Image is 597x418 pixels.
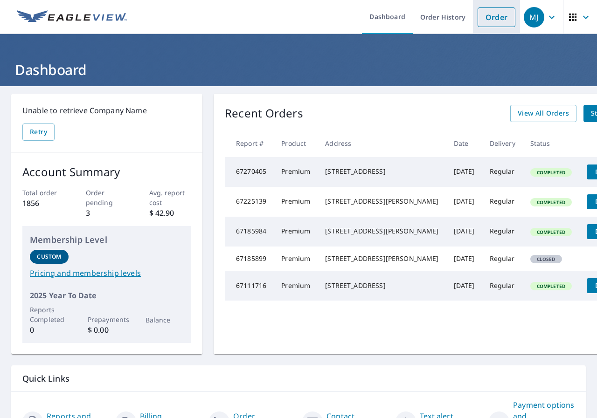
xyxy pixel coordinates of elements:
td: [DATE] [446,217,482,247]
div: [STREET_ADDRESS] [325,281,438,290]
div: MJ [524,7,544,27]
td: Premium [274,187,318,217]
th: Product [274,130,318,157]
td: 67185899 [225,247,274,271]
p: Recent Orders [225,105,303,122]
span: Retry [30,126,47,138]
td: Regular [482,187,523,217]
p: Order pending [86,188,128,207]
td: Premium [274,271,318,301]
p: $ 0.00 [88,324,126,336]
td: Premium [274,247,318,271]
th: Report # [225,130,274,157]
th: Delivery [482,130,523,157]
td: Premium [274,217,318,247]
td: [DATE] [446,157,482,187]
td: [DATE] [446,187,482,217]
span: Completed [531,169,571,176]
th: Address [318,130,446,157]
p: Membership Level [30,233,184,246]
img: EV Logo [17,10,127,24]
p: Account Summary [22,164,191,180]
td: 67111716 [225,271,274,301]
td: Regular [482,217,523,247]
td: Premium [274,157,318,187]
td: [DATE] [446,271,482,301]
th: Date [446,130,482,157]
p: Reports Completed [30,305,69,324]
th: Status [523,130,579,157]
div: [STREET_ADDRESS] [325,167,438,176]
p: 0 [30,324,69,336]
p: Unable to retrieve Company Name [22,105,191,116]
td: Regular [482,157,523,187]
p: Custom [37,253,61,261]
td: [DATE] [446,247,482,271]
a: View All Orders [510,105,576,122]
span: Closed [531,256,561,262]
p: 2025 Year To Date [30,290,184,301]
div: [STREET_ADDRESS][PERSON_NAME] [325,226,438,236]
span: Completed [531,229,571,235]
span: View All Orders [518,108,569,119]
span: Completed [531,283,571,289]
p: Prepayments [88,315,126,324]
p: Avg. report cost [149,188,192,207]
div: [STREET_ADDRESS][PERSON_NAME] [325,254,438,263]
p: 1856 [22,198,65,209]
td: 67225139 [225,187,274,217]
a: Order [478,7,515,27]
td: 67185984 [225,217,274,247]
button: Retry [22,123,55,141]
p: $ 42.90 [149,207,192,219]
div: [STREET_ADDRESS][PERSON_NAME] [325,197,438,206]
td: Regular [482,271,523,301]
a: Pricing and membership levels [30,267,184,279]
p: 3 [86,207,128,219]
td: Regular [482,247,523,271]
span: Completed [531,199,571,206]
p: Quick Links [22,373,575,384]
td: 67270405 [225,157,274,187]
p: Balance [146,315,184,325]
p: Total order [22,188,65,198]
h1: Dashboard [11,60,586,79]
